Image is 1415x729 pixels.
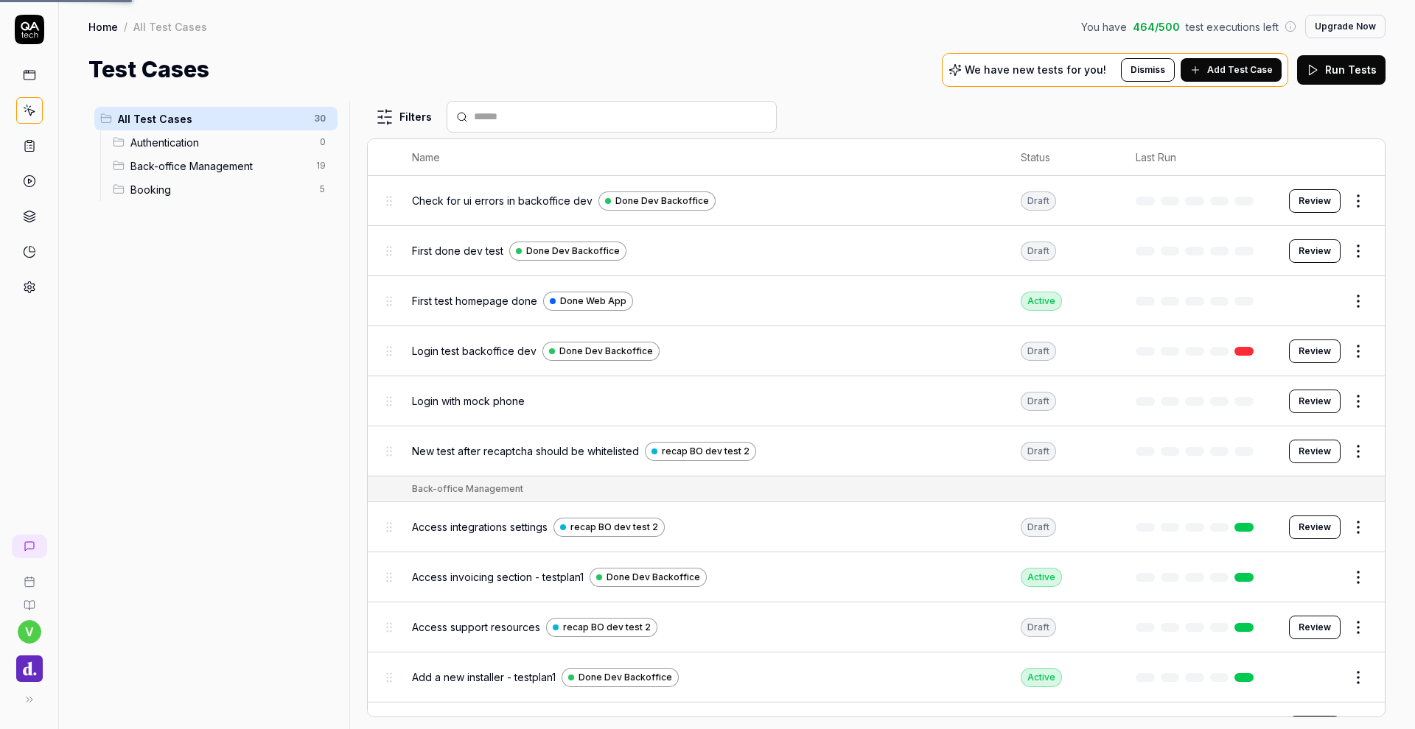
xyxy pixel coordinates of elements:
[1021,392,1056,411] div: Draft
[560,295,626,308] span: Done Web App
[1006,139,1121,176] th: Status
[367,102,441,132] button: Filters
[368,226,1385,276] tr: First done dev testDone Dev BackofficeDraftReview
[579,671,672,684] span: Done Dev Backoffice
[1289,616,1341,639] button: Review
[18,620,41,644] button: v
[412,243,503,258] span: First done dev test
[88,19,118,34] a: Home
[1289,239,1341,263] button: Review
[615,194,709,208] span: Done Dev Backoffice
[308,110,332,127] span: 30
[563,621,651,634] span: recap BO dev test 2
[1021,342,1056,361] div: Draft
[107,154,338,177] div: Drag to reorderBack-office Management19
[412,669,556,685] span: Add a new installer - testplan1
[368,276,1385,326] tr: First test homepage doneDone Web AppActive
[1289,189,1341,213] button: Review
[1021,568,1062,587] div: Active
[1133,19,1180,35] span: 464 / 500
[107,177,338,201] div: Drag to reorderBooking5
[546,618,657,637] a: recap BO dev test 2
[562,668,679,687] a: Done Dev Backoffice
[645,442,756,461] a: recap BO dev test 2
[130,158,307,174] span: Back-office Management
[412,569,584,585] span: Access invoicing section - testplan1
[526,244,620,258] span: Done Dev Backoffice
[368,176,1385,226] tr: Check for ui errors in backoffice devDone Dev BackofficeDraftReview
[1021,618,1056,637] div: Draft
[543,292,633,311] a: Done Web App
[107,130,338,154] div: Drag to reorderAuthentication0
[1289,515,1341,539] button: Review
[1186,19,1279,35] span: test executions left
[553,518,665,537] a: recap BO dev test 2
[1081,19,1127,35] span: You have
[542,342,660,361] a: Done Dev Backoffice
[397,139,1006,176] th: Name
[412,293,537,309] span: First test homepage done
[1021,518,1056,537] div: Draft
[662,445,750,458] span: recap BO dev test 2
[6,564,52,588] a: Book a call with us
[12,535,47,558] a: New conversation
[368,502,1385,552] tr: Access integrations settingsrecap BO dev test 2DraftReview
[412,519,548,535] span: Access integrations settings
[412,482,523,496] div: Back-office Management
[570,521,658,534] span: recap BO dev test 2
[310,157,332,175] span: 19
[509,242,626,261] a: Done Dev Backoffice
[133,19,207,34] div: All Test Cases
[1021,292,1062,311] div: Active
[368,552,1385,602] tr: Access invoicing section - testplan1Done Dev BackofficeActive
[1207,63,1273,77] span: Add Test Case
[314,180,332,198] span: 5
[1297,55,1386,85] button: Run Tests
[412,193,593,208] span: Check for ui errors in backoffice dev
[6,644,52,685] button: Done Logo
[412,343,537,359] span: Login test backoffice dev
[368,602,1385,652] tr: Access support resourcesrecap BO dev test 2DraftReview
[130,135,311,150] span: Authentication
[6,588,52,611] a: Documentation
[1121,139,1274,176] th: Last Run
[130,182,311,197] span: Booking
[412,393,525,409] span: Login with mock phone
[314,133,332,151] span: 0
[1181,58,1282,82] button: Add Test Case
[16,655,43,682] img: Done Logo
[1021,191,1056,211] div: Draft
[124,19,127,34] div: /
[965,65,1106,75] p: We have new tests for you!
[368,326,1385,376] tr: Login test backoffice devDone Dev BackofficeDraftReview
[598,191,716,211] a: Done Dev Backoffice
[1021,668,1062,687] div: Active
[118,111,305,127] span: All Test Cases
[412,443,639,459] span: New test after recaptcha should be whitelisted
[607,571,700,584] span: Done Dev Backoffice
[1021,242,1056,261] div: Draft
[88,53,209,86] h1: Test Cases
[412,619,540,635] span: Access support resources
[368,376,1385,426] tr: Login with mock phoneDraftReview
[1121,58,1175,82] button: Dismiss
[1289,390,1341,413] button: Review
[590,568,707,587] a: Done Dev Backoffice
[1305,15,1386,38] button: Upgrade Now
[368,652,1385,702] tr: Add a new installer - testplan1Done Dev BackofficeActive
[368,426,1385,476] tr: New test after recaptcha should be whitelistedrecap BO dev test 2DraftReview
[1021,442,1056,461] div: Draft
[559,345,653,358] span: Done Dev Backoffice
[1289,339,1341,363] button: Review
[1289,440,1341,463] button: Review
